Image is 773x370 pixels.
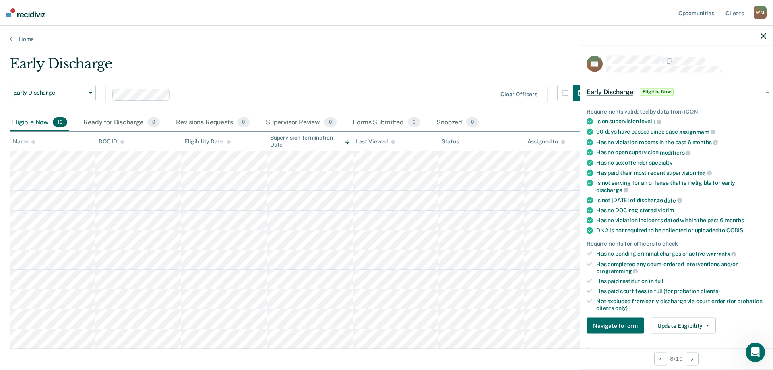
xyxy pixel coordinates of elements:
[442,138,459,145] div: Status
[596,288,766,295] div: Has paid court fees in full (for probation
[174,114,251,132] div: Revisions Requests
[466,117,479,128] span: 0
[587,318,647,334] a: Navigate to form link
[13,138,35,145] div: Name
[746,343,765,362] iframe: Intercom live chat
[726,227,743,234] span: CODIS
[596,187,628,193] span: discharge
[706,251,736,257] span: warrants
[649,159,673,165] span: specialty
[408,117,420,128] span: 0
[184,138,231,145] div: Eligibility Date
[270,134,349,148] div: Supervision Termination Date
[596,196,766,204] div: Is not [DATE] of discharge
[654,352,667,365] button: Previous Opportunity
[596,250,766,258] div: Has no pending criminal charges or active
[596,149,766,156] div: Has no open supervision
[596,159,766,166] div: Has no sex offender
[587,318,644,334] button: Navigate to form
[6,8,45,17] img: Recidiviz
[324,117,337,128] span: 0
[664,197,682,203] span: date
[615,304,628,311] span: only)
[13,89,86,96] span: Early Discharge
[655,278,663,284] span: full
[596,227,766,234] div: DNA is not required to be collected or uploaded to
[596,278,766,285] div: Has paid restitution in
[653,118,662,125] span: 1
[500,91,537,98] div: Clear officers
[596,180,766,193] div: Is not serving for an offense that is ineligible for early
[596,169,766,176] div: Has paid their most recent supervision
[237,117,250,128] span: 0
[701,288,720,294] span: clients)
[692,139,718,145] span: months
[596,260,766,274] div: Has completed any court-ordered interventions and/or
[82,114,161,132] div: Ready for Discharge
[754,6,767,19] div: W M
[587,347,766,353] dt: Supervision
[527,138,565,145] div: Assigned to
[697,169,712,176] span: fee
[580,79,773,105] div: Early DischargeEligible Now
[596,217,766,224] div: Has no violation incidents dated within the past 6
[356,138,395,145] div: Last Viewed
[587,88,633,96] span: Early Discharge
[679,128,715,135] span: assignment
[147,117,160,128] span: 0
[10,35,763,43] a: Home
[587,240,766,247] div: Requirements for officers to check
[651,318,716,334] button: Update Eligibility
[53,117,67,128] span: 10
[658,207,674,213] span: victim
[264,114,339,132] div: Supervisor Review
[435,114,480,132] div: Snoozed
[10,56,589,79] div: Early Discharge
[10,114,69,132] div: Eligible Now
[640,88,674,96] span: Eligible Now
[587,108,766,115] div: Requirements validated by data from ICON
[351,114,422,132] div: Forms Submitted
[596,268,638,274] span: programming
[686,352,699,365] button: Next Opportunity
[596,298,766,311] div: Not excluded from early discharge via court order (for probation clients
[580,348,773,369] div: 8 / 10
[660,149,691,156] span: modifiers
[596,207,766,214] div: Has no DOC-registered
[596,138,766,146] div: Has no violation reports in the past 6
[725,217,744,223] span: months
[596,128,766,136] div: 90 days have passed since case
[596,118,766,125] div: Is on supervision level
[99,138,124,145] div: DOC ID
